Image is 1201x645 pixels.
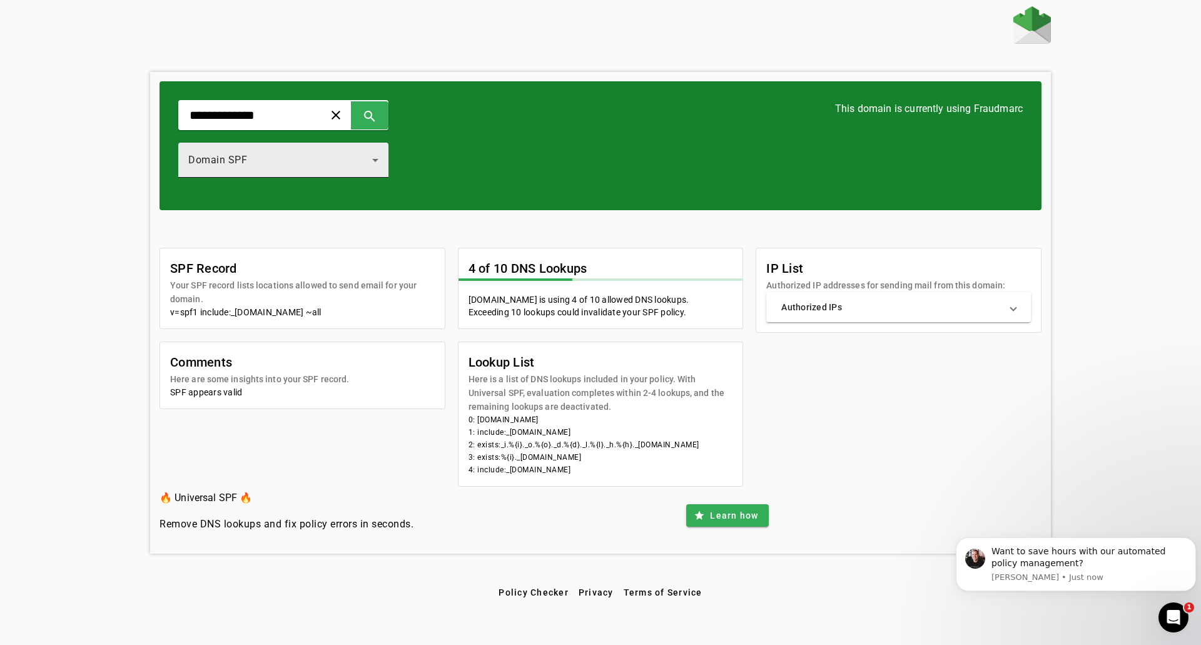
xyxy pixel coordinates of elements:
span: Privacy [579,587,614,597]
mat-card-title: 4 of 10 DNS Lookups [469,258,587,278]
li: 0: [DOMAIN_NAME] [469,414,733,426]
mat-card-title: IP List [766,258,1005,278]
mat-card-title: SPF Record [170,258,435,278]
h4: Remove DNS lookups and fix policy errors in seconds. [160,517,413,532]
mat-card-subtitle: Your SPF record lists locations allowed to send email for your domain. [170,278,435,306]
iframe: Intercom live chat [1158,602,1188,632]
mat-panel-title: Authorized IPs [781,301,1001,313]
mat-card-subtitle: Here are some insights into your SPF record. [170,372,349,386]
mat-card-title: Lookup List [469,352,733,372]
iframe: Intercom notifications message [951,519,1201,611]
span: 1 [1184,602,1194,612]
a: Home [1013,6,1051,47]
li: 1: include:_[DOMAIN_NAME] [469,426,733,439]
li: 4: include:_[DOMAIN_NAME] [469,464,733,476]
img: Fraudmarc Logo [1013,6,1051,44]
h3: 🔥 Universal SPF 🔥 [160,489,413,507]
button: Learn how [686,504,768,527]
span: Learn how [710,509,758,522]
button: Terms of Service [619,581,707,604]
mat-card-subtitle: Here is a list of DNS lookups included in your policy. With Universal SPF, evaluation completes w... [469,372,733,414]
h3: This domain is currently using Fraudmarc [835,100,1023,118]
mat-expansion-panel-header: Authorized IPs [766,292,1031,322]
mat-card-subtitle: Authorized IP addresses for sending mail from this domain: [766,278,1005,292]
span: Policy Checker [499,587,569,597]
button: Policy Checker [494,581,574,604]
span: Terms of Service [624,587,702,597]
button: Privacy [574,581,619,604]
mat-card-content: [DOMAIN_NAME] is using 4 of 10 allowed DNS lookups. Exceeding 10 lookups could invalidate your SP... [459,293,743,328]
li: 2: exists:_i.%{i}._o.%{o}._d.%{d}._l.%{l}._h.%{h}._[DOMAIN_NAME] [469,439,733,451]
span: Domain SPF [188,154,247,166]
div: SPF appears valid [170,386,435,399]
li: 3: exists:%{i}._[DOMAIN_NAME] [469,451,733,464]
mat-card-title: Comments [170,352,349,372]
div: v=spf1 include:_[DOMAIN_NAME] ~all [170,306,435,318]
